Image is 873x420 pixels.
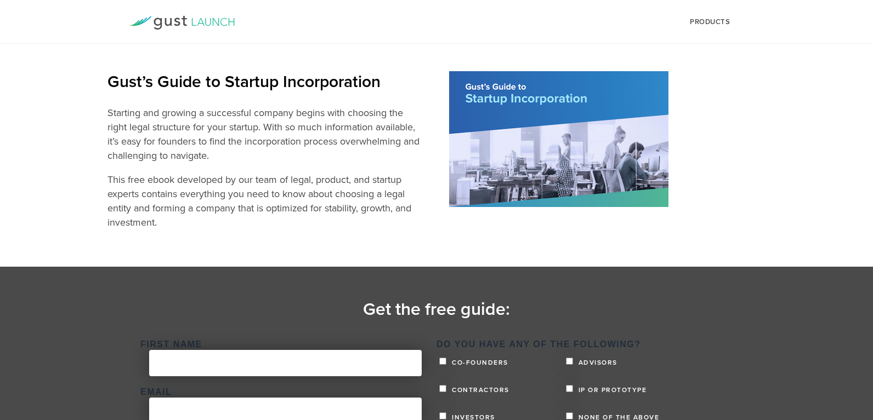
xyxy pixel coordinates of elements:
[107,172,424,229] p: This free ebook developed by our team of legal, product, and startup experts contains everything ...
[439,358,446,365] input: Co-founders
[449,71,668,207] img: Incorporation-ebook-cover-photo.png
[566,358,573,365] input: Advisors
[439,412,446,419] input: Investors
[436,341,640,348] span: Do you have any of the following?
[576,359,617,366] span: Advisors
[140,341,202,348] span: First Name
[140,389,172,395] span: Email
[107,106,424,163] p: Starting and growing a successful company begins with choosing the right legal structure for your...
[107,71,424,93] h2: Gust’s Guide to Startup Incorporation
[566,385,573,392] input: IP or Prototype
[363,299,510,320] time: Get the free guide:
[449,359,508,366] span: Co-founders
[439,385,446,392] input: Contractors
[449,387,509,393] span: Contractors
[566,412,573,419] input: None of the above
[576,387,647,393] span: IP or Prototype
